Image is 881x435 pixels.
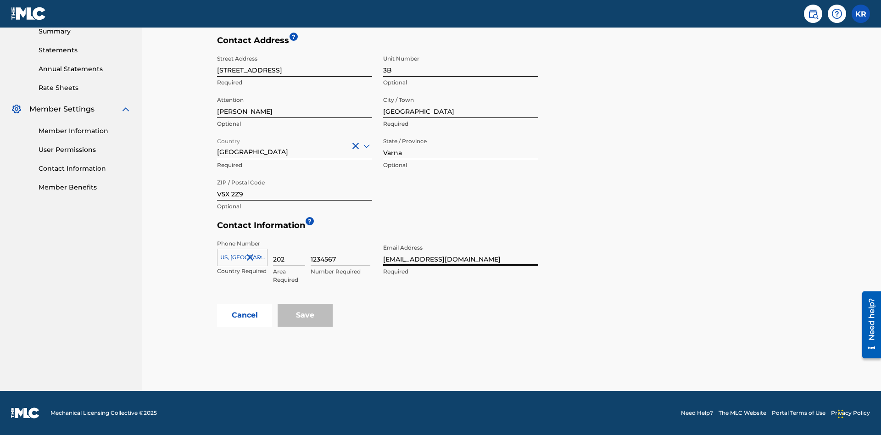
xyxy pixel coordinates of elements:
[217,132,240,145] label: Country
[217,78,372,87] p: Required
[33,83,61,90] span: (optional)
[290,33,298,41] span: ?
[217,161,372,169] p: Required
[831,409,870,417] a: Privacy Policy
[855,288,881,363] iframe: Resource Center
[29,104,95,115] span: Member Settings
[838,400,843,428] div: Drag
[5,60,19,67] span: Legal
[681,409,713,417] a: Need Help?
[273,268,305,284] p: Area Required
[719,409,766,417] a: The MLC Website
[383,268,538,276] p: Required
[217,304,272,327] button: Cancel
[27,37,55,45] span: (optional)
[772,409,825,417] a: Portal Terms of Use
[39,145,131,155] a: User Permissions
[808,8,819,19] img: search
[804,5,822,23] a: Public Search
[383,78,538,87] p: Optional
[11,104,22,115] img: Member Settings
[39,27,131,36] a: Summary
[26,5,51,12] span: required
[5,5,26,12] span: Public (
[831,8,842,19] img: help
[217,220,811,235] h5: Contact Information
[5,60,185,77] span: - For a legal contact or representative that works for your Member.
[11,407,39,418] img: logo
[306,217,314,225] span: ?
[39,183,131,192] a: Member Benefits
[217,35,538,50] h5: Contact Address
[217,120,372,128] p: Optional
[217,267,268,275] p: Country Required
[39,164,131,173] a: Contact Information
[39,83,131,93] a: Rate Sheets
[217,202,372,211] p: Optional
[852,5,870,23] div: User Menu
[5,5,183,31] span: - This contact information will appear in the Public Search. NOTE: The Public contact can be anon...
[39,64,131,74] a: Annual Statements
[311,268,370,276] p: Number Required
[11,7,46,20] img: MLC Logo
[120,104,131,115] img: expand
[39,45,131,55] a: Statements
[5,83,178,100] span: - For those who handle matters related to copyright issues.
[19,60,47,67] span: (optional)
[5,37,189,54] span: - For those that handle your Member’s financial matters.
[217,134,372,157] div: [GEOGRAPHIC_DATA]
[5,37,27,45] span: Finance
[383,161,538,169] p: Optional
[828,5,846,23] div: Help
[51,5,53,12] span: )
[39,126,131,136] a: Member Information
[383,120,538,128] p: Required
[835,391,881,435] iframe: Chat Widget
[5,83,61,90] span: Copyright
[50,409,157,417] span: Mechanical Licensing Collective © 2025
